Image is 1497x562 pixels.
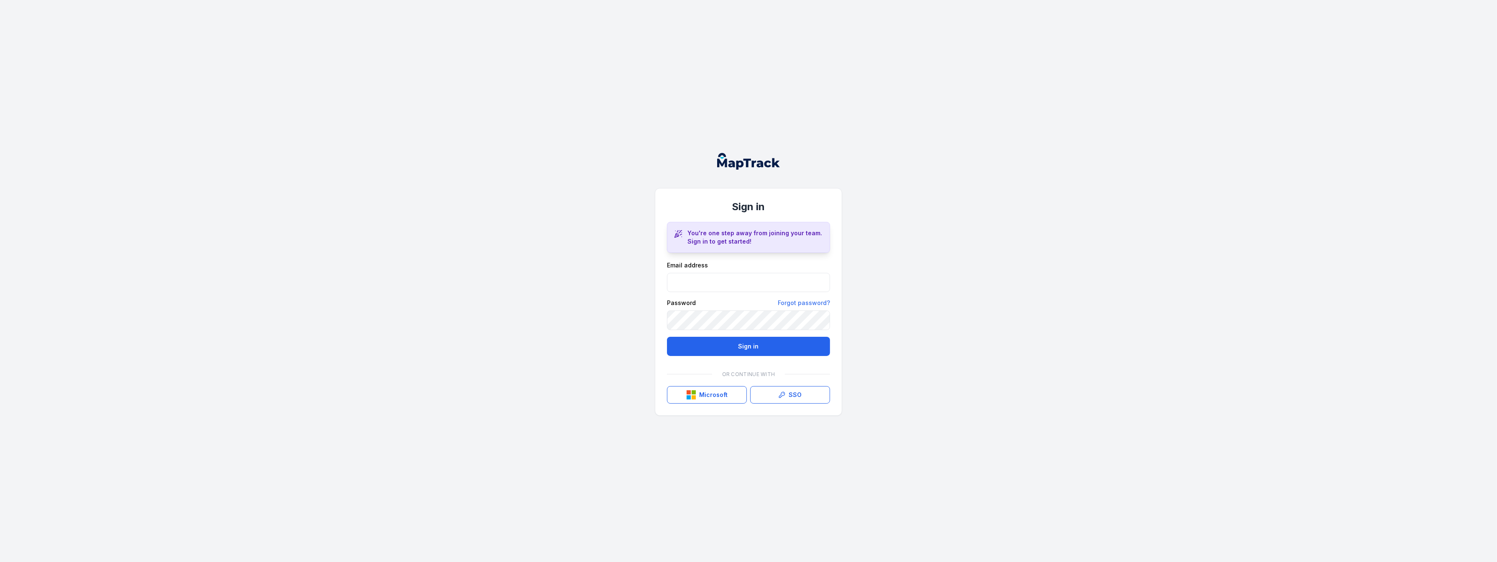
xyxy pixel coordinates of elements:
a: SSO [750,386,830,404]
a: Forgot password? [778,299,830,307]
label: Email address [667,261,708,270]
label: Password [667,299,696,307]
button: Microsoft [667,386,747,404]
h1: Sign in [667,200,830,214]
div: Or continue with [667,366,830,383]
button: Sign in [667,337,830,356]
h3: You're one step away from joining your team. Sign in to get started! [687,229,823,246]
nav: Global [704,153,793,170]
